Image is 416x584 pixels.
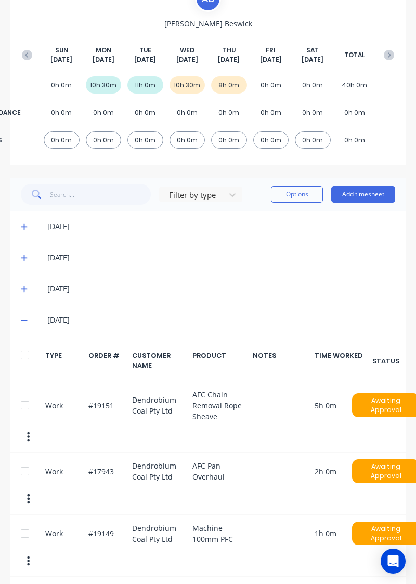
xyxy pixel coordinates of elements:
[381,549,406,574] div: Open Intercom Messenger
[139,46,151,55] span: TUE
[295,76,331,94] div: 0h 0m
[45,351,83,370] div: TYPE
[127,131,163,149] div: 0h 0m
[271,186,323,203] button: Options
[266,46,276,55] span: FRI
[127,76,163,94] div: 11h 0m
[295,131,331,149] div: 0h 0m
[295,104,331,121] div: 0h 0m
[306,46,319,55] span: SAT
[86,131,122,149] div: 0h 0m
[302,55,323,64] span: [DATE]
[170,104,205,121] div: 0h 0m
[132,351,187,370] div: CUSTOMER NAME
[253,76,289,94] div: 0h 0m
[44,131,80,149] div: 0h 0m
[211,131,247,149] div: 0h 0m
[253,351,309,370] div: NOTES
[47,283,395,295] div: [DATE]
[50,55,72,64] span: [DATE]
[88,351,126,370] div: ORDER #
[86,104,122,121] div: 0h 0m
[93,55,114,64] span: [DATE]
[192,351,247,370] div: PRODUCT
[176,55,198,64] span: [DATE]
[47,252,395,263] div: [DATE]
[180,46,194,55] span: WED
[50,184,151,205] input: Search...
[86,76,122,94] div: 10h 30m
[134,55,156,64] span: [DATE]
[164,18,252,29] span: [PERSON_NAME] Beswick
[253,131,289,149] div: 0h 0m
[253,104,289,121] div: 0h 0m
[344,50,365,60] span: TOTAL
[211,76,247,94] div: 8h 0m
[218,55,240,64] span: [DATE]
[47,221,395,232] div: [DATE]
[337,104,373,121] div: 0h 0m
[47,314,395,326] div: [DATE]
[260,55,282,64] span: [DATE]
[55,46,68,55] span: SUN
[376,351,395,370] div: STATUS
[170,76,205,94] div: 10h 30m
[223,46,236,55] span: THU
[44,76,80,94] div: 0h 0m
[211,104,247,121] div: 0h 0m
[331,186,395,203] button: Add timesheet
[127,104,163,121] div: 0h 0m
[337,131,373,149] div: 0h 0m
[44,104,80,121] div: 0h 0m
[337,76,373,94] div: 40h 0m
[315,351,371,370] div: TIME WORKED
[170,131,205,149] div: 0h 0m
[96,46,111,55] span: MON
